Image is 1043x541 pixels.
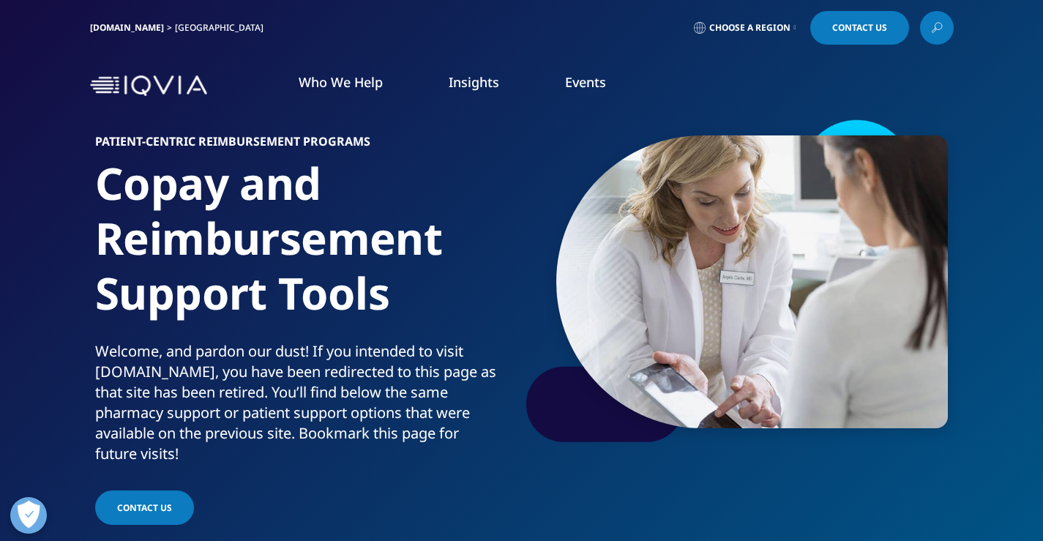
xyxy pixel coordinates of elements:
a: Contact Us [95,490,194,525]
span: Choose a Region [709,22,790,34]
a: Who We Help [299,73,383,91]
span: Contact Us [117,501,172,514]
nav: Primary [213,51,954,120]
a: [DOMAIN_NAME] [90,21,164,34]
div: [GEOGRAPHIC_DATA] [175,22,269,34]
h1: Copay and Reimbursement Support Tools [95,156,516,341]
div: Welcome, and pardon our dust! If you intended to visit [DOMAIN_NAME], you have been redirected to... [95,341,516,464]
button: Open Preferences [10,497,47,534]
a: Insights [449,73,499,91]
a: Events [565,73,606,91]
span: Contact Us [832,23,887,32]
a: Contact Us [810,11,909,45]
h6: Patient-centric Reimbursement Programs [95,135,516,156]
img: 077_doctor-showing-info-to-patient-on-tablet.jpg [556,135,948,428]
img: IQVIA Healthcare Information Technology and Pharma Clinical Research Company [90,75,207,97]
